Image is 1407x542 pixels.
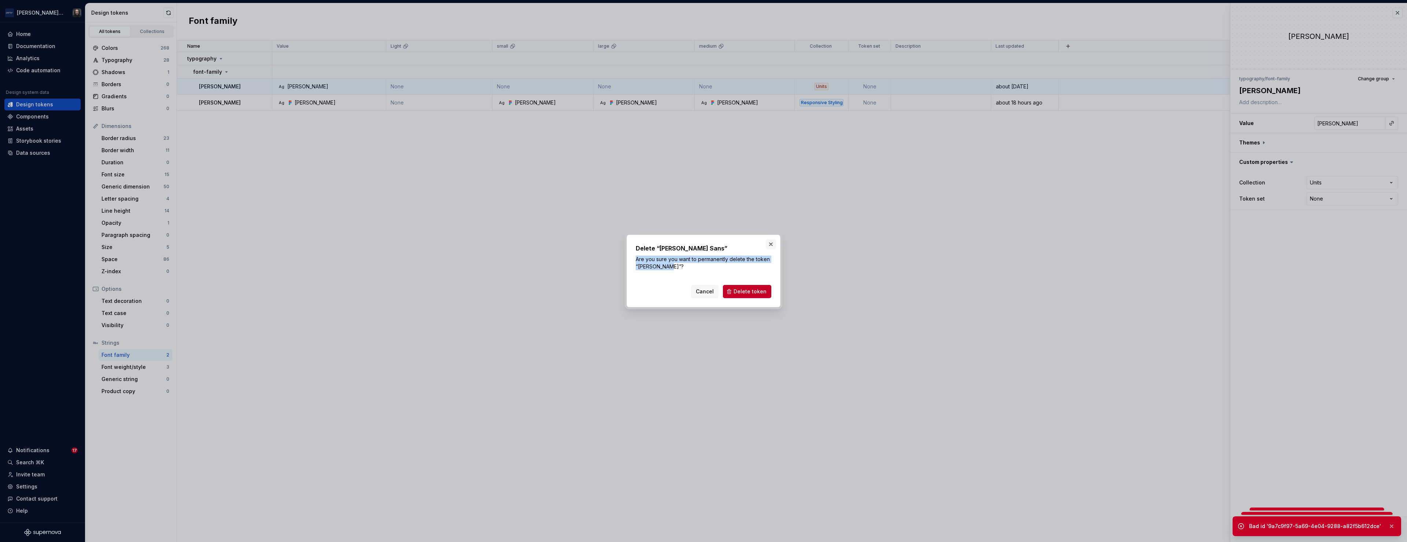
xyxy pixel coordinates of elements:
button: Cancel [691,285,719,298]
span: Delete token [734,288,767,295]
span: Cancel [696,288,714,295]
button: Delete token [723,285,771,298]
h2: Delete “[PERSON_NAME] Sans” [636,244,771,253]
p: Are you sure you want to permanently delete the token “[PERSON_NAME]”? [636,256,771,270]
div: Bad id '9a7c9f97-5a69-4e04-9288-a82f5b612dce' [1249,523,1382,530]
